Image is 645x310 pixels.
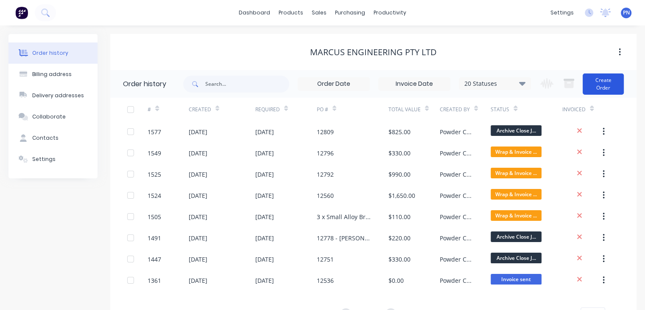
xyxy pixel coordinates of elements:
button: Contacts [8,127,98,149]
div: $0.00 [388,276,404,285]
div: productivity [369,6,410,19]
div: [DATE] [255,191,274,200]
button: Delivery addresses [8,85,98,106]
div: Invoiced [562,106,586,113]
div: Powder Crew [440,212,474,221]
div: [DATE] [255,149,274,158]
div: # [148,98,189,121]
div: $220.00 [388,234,410,242]
div: 1505 [148,212,161,221]
div: [DATE] [189,212,207,221]
div: [DATE] [189,234,207,242]
span: Wrap & Invoice ... [491,168,542,178]
div: Powder Crew [440,127,474,136]
div: Invoiced [562,98,603,121]
div: 12536 [317,276,334,285]
span: PN [623,9,630,17]
div: 1361 [148,276,161,285]
div: [DATE] [189,255,207,264]
div: 1447 [148,255,161,264]
div: 12796 [317,149,334,158]
div: Required [255,98,317,121]
div: Delivery addresses [32,92,84,99]
div: sales [307,6,331,19]
div: Status [491,98,562,121]
div: Marcus Engineering Pty Ltd [310,47,437,57]
span: Wrap & Invoice ... [491,189,542,200]
div: [DATE] [255,234,274,242]
div: PO # [317,106,328,113]
div: 12809 [317,127,334,136]
div: Powder Crew [440,276,474,285]
div: 1491 [148,234,161,242]
div: Powder Crew [440,255,474,264]
div: Billing address [32,70,72,78]
div: $110.00 [388,212,410,221]
div: # [148,106,151,113]
div: 1524 [148,191,161,200]
div: 3 x Small Alloy Brackets - Powder Coat - SATIN WHITE [317,212,371,221]
div: [DATE] [255,255,274,264]
div: 20 Statuses [459,79,531,88]
span: Archive Close J... [491,231,542,242]
div: $330.00 [388,149,410,158]
div: Total Value [388,106,421,113]
div: $330.00 [388,255,410,264]
div: $990.00 [388,170,410,179]
div: Collaborate [32,113,66,121]
div: [DATE] [189,170,207,179]
div: Created [189,106,211,113]
div: [DATE] [255,212,274,221]
div: 1549 [148,149,161,158]
div: Contacts [32,134,59,142]
div: 12751 [317,255,334,264]
button: Billing address [8,64,98,85]
div: Powder Crew [440,170,474,179]
div: Powder Crew [440,234,474,242]
div: Required [255,106,280,113]
input: Order Date [298,78,369,90]
div: 1577 [148,127,161,136]
img: Factory [15,6,28,19]
button: Settings [8,149,98,170]
div: PO # [317,98,388,121]
div: [DATE] [189,149,207,158]
div: Order history [32,49,68,57]
div: [DATE] [189,191,207,200]
span: Archive Close J... [491,125,542,136]
button: Order history [8,42,98,64]
div: 1525 [148,170,161,179]
div: Order history [123,79,166,89]
span: Wrap & Invoice ... [491,210,542,221]
div: 12792 [317,170,334,179]
div: Total Value [388,98,440,121]
div: 12560 [317,191,334,200]
div: Created By [440,98,491,121]
div: Settings [32,155,56,163]
button: Collaborate [8,106,98,127]
div: products [274,6,307,19]
span: Wrap & Invoice ... [491,147,542,157]
button: Create Order [583,73,624,95]
div: [DATE] [189,127,207,136]
div: purchasing [331,6,369,19]
div: Status [491,106,509,113]
div: Created [189,98,255,121]
div: Powder Crew [440,191,474,200]
div: 12778 - [PERSON_NAME] [317,234,371,242]
a: dashboard [235,6,274,19]
div: [DATE] [255,170,274,179]
div: [DATE] [255,127,274,136]
div: $1,650.00 [388,191,415,200]
span: Archive Close J... [491,253,542,263]
span: Invoice sent [491,274,542,285]
div: settings [546,6,578,19]
div: [DATE] [255,276,274,285]
input: Search... [205,76,289,93]
div: Created By [440,106,470,113]
div: $825.00 [388,127,410,136]
input: Invoice Date [379,78,450,90]
div: [DATE] [189,276,207,285]
div: Powder Crew [440,149,474,158]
